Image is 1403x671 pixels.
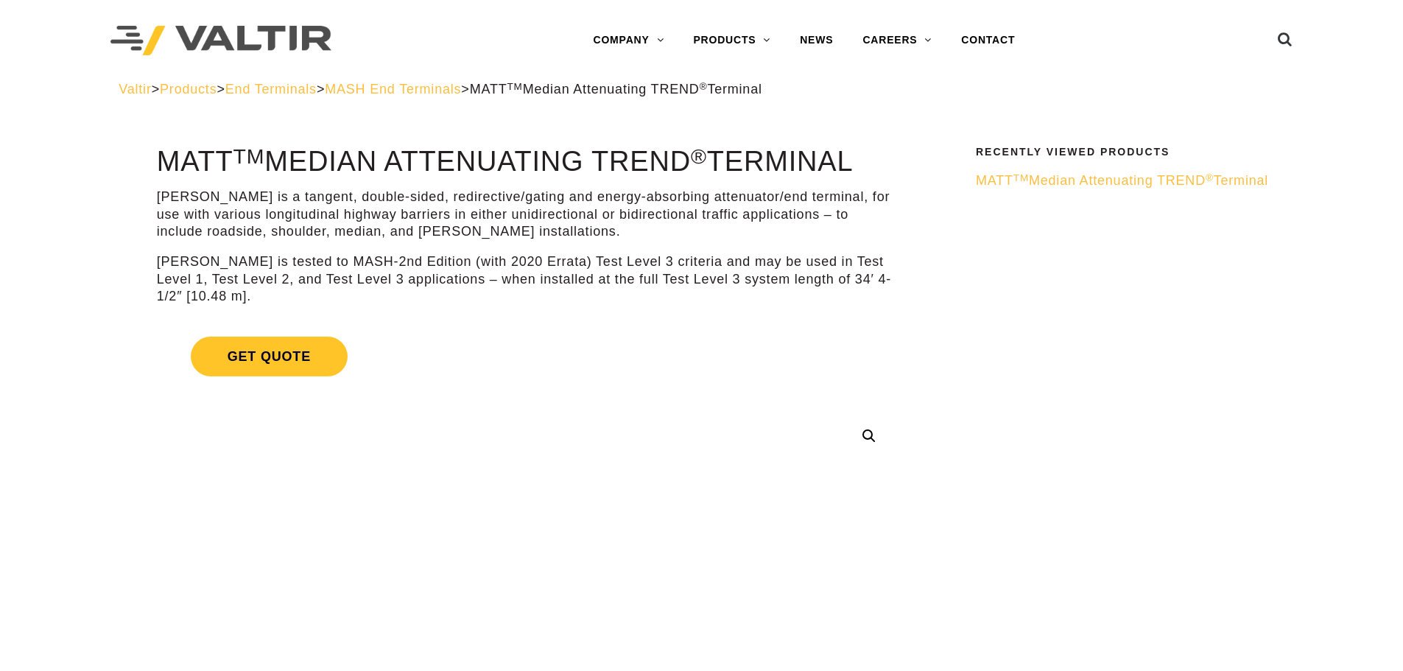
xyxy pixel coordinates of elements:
span: Get Quote [191,337,348,376]
a: NEWS [785,26,848,55]
h1: MATT Median Attenuating TREND Terminal [157,147,896,178]
a: PRODUCTS [678,26,785,55]
a: MATTTMMedian Attenuating TREND®Terminal [976,172,1275,189]
a: Products [160,82,217,96]
p: [PERSON_NAME] is tested to MASH-2nd Edition (with 2020 Errata) Test Level 3 criteria and may be u... [157,253,896,305]
a: MASH End Terminals [325,82,461,96]
p: [PERSON_NAME] is a tangent, double-sided, redirective/gating and energy-absorbing attenuator/end ... [157,189,896,240]
a: CAREERS [848,26,946,55]
span: MATT Median Attenuating TREND Terminal [470,82,762,96]
sup: ® [691,144,707,168]
div: > > > > [119,81,1284,98]
img: Valtir [110,26,331,56]
a: Valtir [119,82,151,96]
sup: TM [1013,172,1029,183]
h2: Recently Viewed Products [976,147,1275,158]
sup: TM [233,144,265,168]
sup: TM [507,81,523,92]
a: CONTACT [946,26,1030,55]
a: Get Quote [157,319,896,394]
span: MATT Median Attenuating TREND Terminal [976,173,1268,188]
a: End Terminals [225,82,317,96]
a: COMPANY [578,26,678,55]
sup: ® [700,81,708,92]
sup: ® [1206,172,1214,183]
